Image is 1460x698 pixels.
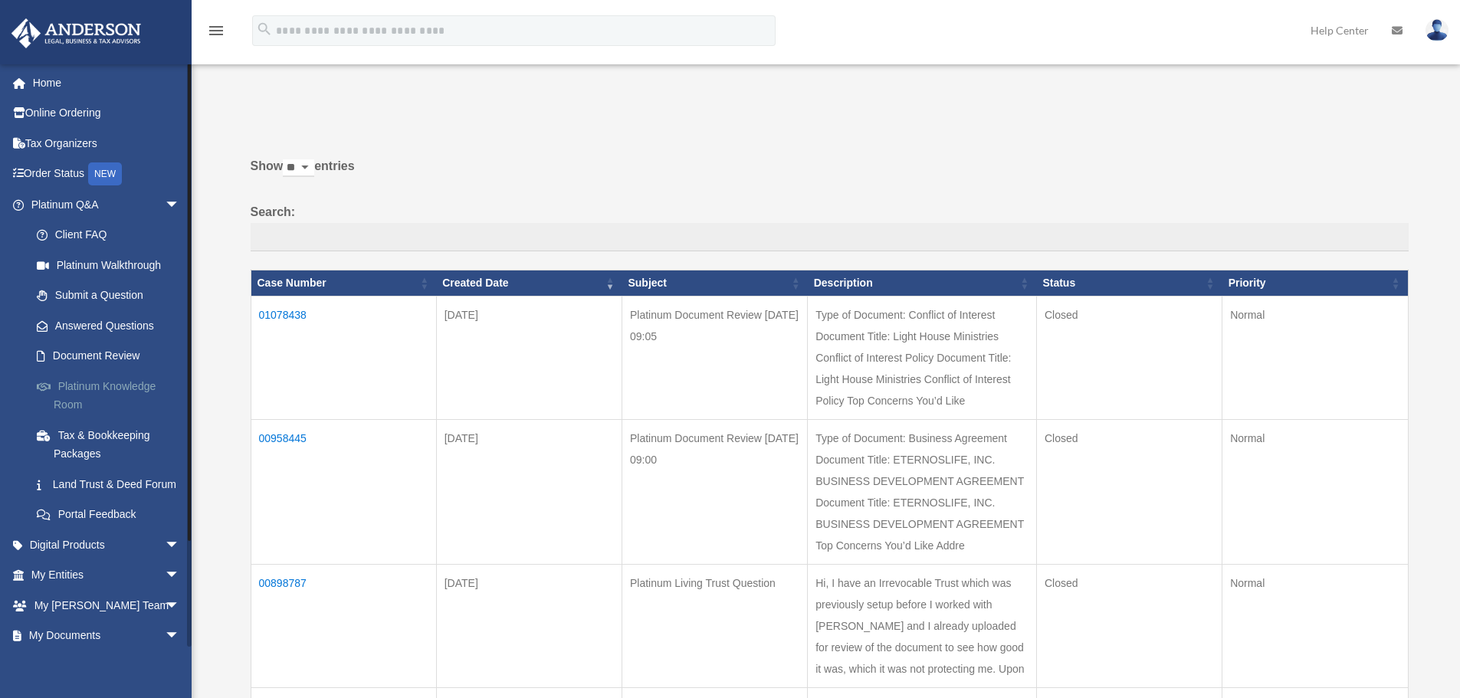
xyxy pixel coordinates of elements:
td: [DATE] [436,564,622,687]
td: Closed [1036,419,1222,564]
a: Answered Questions [21,310,195,341]
a: Land Trust & Deed Forum [21,469,203,500]
label: Search: [251,202,1409,252]
td: Closed [1036,296,1222,419]
a: Digital Productsarrow_drop_down [11,529,203,560]
th: Status: activate to sort column ascending [1036,270,1222,297]
td: Type of Document: Business Agreement Document Title: ETERNOSLIFE, INC. BUSINESS DEVELOPMENT AGREE... [808,419,1037,564]
td: 01078438 [251,296,436,419]
a: My Entitiesarrow_drop_down [11,560,203,591]
td: Platinum Document Review [DATE] 09:00 [622,419,807,564]
td: Platinum Living Trust Question [622,564,807,687]
select: Showentries [283,159,314,177]
td: 00958445 [251,419,436,564]
a: Document Review [21,341,203,372]
a: Tax Organizers [11,128,203,159]
a: Platinum Q&Aarrow_drop_down [11,189,203,220]
th: Subject: activate to sort column ascending [622,270,807,297]
a: Online Ordering [11,98,203,129]
i: search [256,21,273,38]
span: arrow_drop_down [165,529,195,561]
a: Portal Feedback [21,500,203,530]
label: Show entries [251,156,1409,192]
a: My Documentsarrow_drop_down [11,621,203,651]
input: Search: [251,223,1409,252]
td: Type of Document: Conflict of Interest Document Title: Light House Ministries Conflict of Interes... [808,296,1037,419]
th: Created Date: activate to sort column ascending [436,270,622,297]
a: Submit a Question [21,280,203,311]
span: arrow_drop_down [165,590,195,621]
span: arrow_drop_down [165,621,195,652]
td: Normal [1222,296,1408,419]
a: Order StatusNEW [11,159,203,190]
a: My [PERSON_NAME] Teamarrow_drop_down [11,590,203,621]
td: Platinum Document Review [DATE] 09:05 [622,296,807,419]
img: User Pic [1426,19,1449,41]
img: Anderson Advisors Platinum Portal [7,18,146,48]
td: [DATE] [436,296,622,419]
a: menu [207,27,225,40]
div: NEW [88,162,122,185]
th: Description: activate to sort column ascending [808,270,1037,297]
td: Normal [1222,419,1408,564]
i: menu [207,21,225,40]
a: Home [11,67,203,98]
a: Client FAQ [21,220,203,251]
th: Case Number: activate to sort column ascending [251,270,436,297]
span: arrow_drop_down [165,189,195,221]
td: [DATE] [436,419,622,564]
td: Hi, I have an Irrevocable Trust which was previously setup before I worked with [PERSON_NAME] and... [808,564,1037,687]
td: Closed [1036,564,1222,687]
a: Tax & Bookkeeping Packages [21,420,203,469]
td: Normal [1222,564,1408,687]
span: arrow_drop_down [165,560,195,591]
th: Priority: activate to sort column ascending [1222,270,1408,297]
a: Platinum Knowledge Room [21,371,203,420]
a: Platinum Walkthrough [21,250,203,280]
td: 00898787 [251,564,436,687]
